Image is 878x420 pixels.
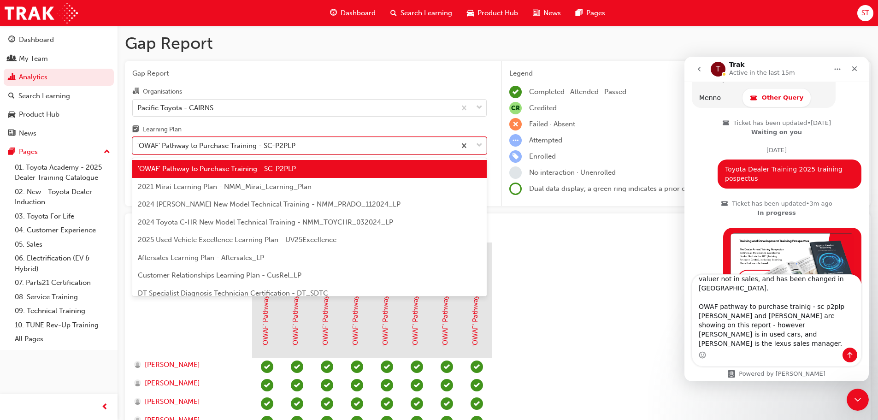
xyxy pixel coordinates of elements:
span: Completed · Attended · Passed [529,88,626,96]
iframe: Intercom live chat [684,57,869,381]
a: Search Learning [4,88,114,105]
span: learningRecordVerb_PASS-icon [321,397,333,410]
div: News [19,128,36,139]
span: search-icon [390,7,397,19]
div: Dashboard [19,35,54,45]
h1: Gap Report [125,33,871,53]
span: learningRecordVerb_PASS-icon [381,379,393,391]
button: Pages [4,143,114,160]
a: 02. New - Toyota Dealer Induction [11,185,114,209]
span: learningRecordVerb_PASS-icon [321,379,333,391]
span: Pages [586,8,605,18]
span: 2025 Used Vehicle Excellence Learning Plan - UV25Excellence [138,236,336,244]
div: Product Hub [19,109,59,120]
span: learningRecordVerb_COMPLETE-icon [261,379,273,391]
span: null-icon [509,102,522,114]
span: learningRecordVerb_PASS-icon [411,397,423,410]
span: learningRecordVerb_PASS-icon [471,361,483,373]
a: 03. Toyota For Life [11,209,114,224]
a: 09. Technical Training [11,304,114,318]
span: Gap Report [132,68,487,79]
a: [PERSON_NAME] [134,378,243,389]
span: learningRecordVerb_PASS-icon [411,379,423,391]
span: ST [861,8,869,18]
span: car-icon [467,7,474,19]
span: learningRecordVerb_ATTEMPT-icon [509,134,522,147]
span: learningRecordVerb_PASS-icon [441,361,453,373]
img: Trak [5,3,78,24]
a: news-iconNews [525,4,568,23]
span: learningRecordVerb_PASS-icon [291,397,303,410]
div: Legend [509,68,863,79]
a: 08. Service Training [11,290,114,304]
div: Search Learning [18,91,70,101]
span: learningRecordVerb_PASS-icon [321,361,333,373]
span: [PERSON_NAME] [145,378,200,389]
span: learningRecordVerb_COMPLETE-icon [261,397,273,410]
span: DT Specialist Diagnosis Technician Certification - DT_SDTC [138,289,328,297]
span: [PERSON_NAME] [145,396,200,407]
span: prev-icon [101,402,108,413]
span: car-icon [8,111,15,119]
span: learningRecordVerb_PASS-icon [381,361,393,373]
div: 'OWAF' Pathway to Purchase Training - SC-P2PLP [137,141,295,151]
span: Dual data display; a green ring indicates a prior completion presented over latest training status. [529,184,836,193]
a: 05. Sales [11,237,114,252]
span: guage-icon [330,7,337,19]
span: learningRecordVerb_COMPLETE-icon [509,86,522,98]
span: news-icon [533,7,540,19]
iframe: Intercom live chat [847,389,869,411]
span: 2024 Toyota C-HR New Model Technical Training - NMM_TOYCHR_032024_LP [138,218,393,226]
span: 2024 [PERSON_NAME] New Model Technical Training - NMM_PRADO_112024_LP [138,200,401,208]
a: 07. Parts21 Certification [11,276,114,290]
span: Credited [529,104,557,112]
a: Product Hub [4,106,114,123]
span: chart-icon [8,73,15,82]
span: 'OWAF' Pathway to Purchase Training - SC-P2PLP [138,165,296,173]
span: learningRecordVerb_ENROLL-icon [509,150,522,163]
div: Pacific Toyota - CAIRNS [137,102,213,113]
button: DashboardMy TeamAnalyticsSearch LearningProduct HubNews [4,30,114,143]
a: [PERSON_NAME] [134,360,243,370]
div: Learning Plan [143,125,182,134]
span: learningRecordVerb_NONE-icon [509,166,522,179]
span: Product Hub [477,8,518,18]
span: people-icon [8,55,15,63]
span: learningRecordVerb_PASS-icon [351,361,363,373]
a: My Team [4,50,114,67]
span: search-icon [8,92,15,101]
span: down-icon [476,140,483,152]
span: No interaction · Unenrolled [529,168,616,177]
a: 06. Electrification (EV & Hybrid) [11,251,114,276]
span: learningRecordVerb_PASS-icon [291,361,303,373]
span: learningRecordVerb_PASS-icon [351,397,363,410]
button: ST [857,5,873,21]
span: down-icon [476,102,483,114]
span: Enrolled [529,152,556,160]
a: Dashboard [4,31,114,48]
span: learningRecordVerb_PASS-icon [471,379,483,391]
span: learningRecordVerb_PASS-icon [291,379,303,391]
a: car-iconProduct Hub [460,4,525,23]
span: [PERSON_NAME] [145,360,200,370]
a: [PERSON_NAME] [134,396,243,407]
span: up-icon [104,146,110,158]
